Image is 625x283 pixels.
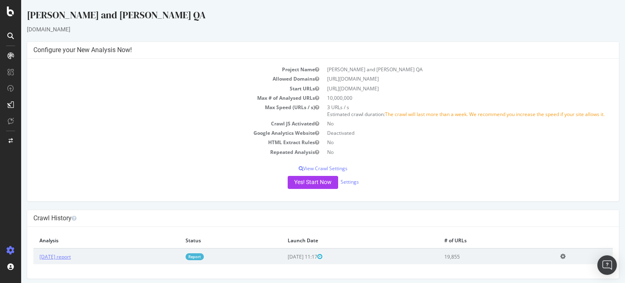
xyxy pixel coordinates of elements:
[267,176,317,189] button: Yes! Start Now
[302,74,592,83] td: [URL][DOMAIN_NAME]
[302,93,592,103] td: 10,000,000
[18,253,50,260] a: [DATE] report
[597,255,617,275] div: Open Intercom Messenger
[12,214,592,222] h4: Crawl History
[302,84,592,93] td: [URL][DOMAIN_NAME]
[12,84,302,93] td: Start URLs
[260,233,417,248] th: Launch Date
[12,128,302,138] td: Google Analytics Website
[417,233,533,248] th: # of URLs
[417,248,533,264] td: 19,855
[12,65,302,74] td: Project Name
[12,165,592,172] p: View Crawl Settings
[12,93,302,103] td: Max # of Analysed URLs
[364,111,583,118] span: The crawl will last more than a week. We recommend you increase the speed if your site allows it.
[158,233,260,248] th: Status
[302,119,592,128] td: No
[12,119,302,128] td: Crawl JS Activated
[302,147,592,157] td: No
[302,103,592,119] td: 3 URLs / s Estimated crawl duration:
[302,65,592,74] td: [PERSON_NAME] and [PERSON_NAME] QA
[12,147,302,157] td: Repeated Analysis
[164,253,183,260] a: Report
[6,25,598,33] div: [DOMAIN_NAME]
[302,138,592,147] td: No
[12,138,302,147] td: HTML Extract Rules
[302,128,592,138] td: Deactivated
[12,103,302,119] td: Max Speed (URLs / s)
[12,233,158,248] th: Analysis
[12,46,592,54] h4: Configure your New Analysis Now!
[6,8,598,25] div: [PERSON_NAME] and [PERSON_NAME] QA
[12,74,302,83] td: Allowed Domains
[319,178,338,185] a: Settings
[267,253,301,260] span: [DATE] 11:17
